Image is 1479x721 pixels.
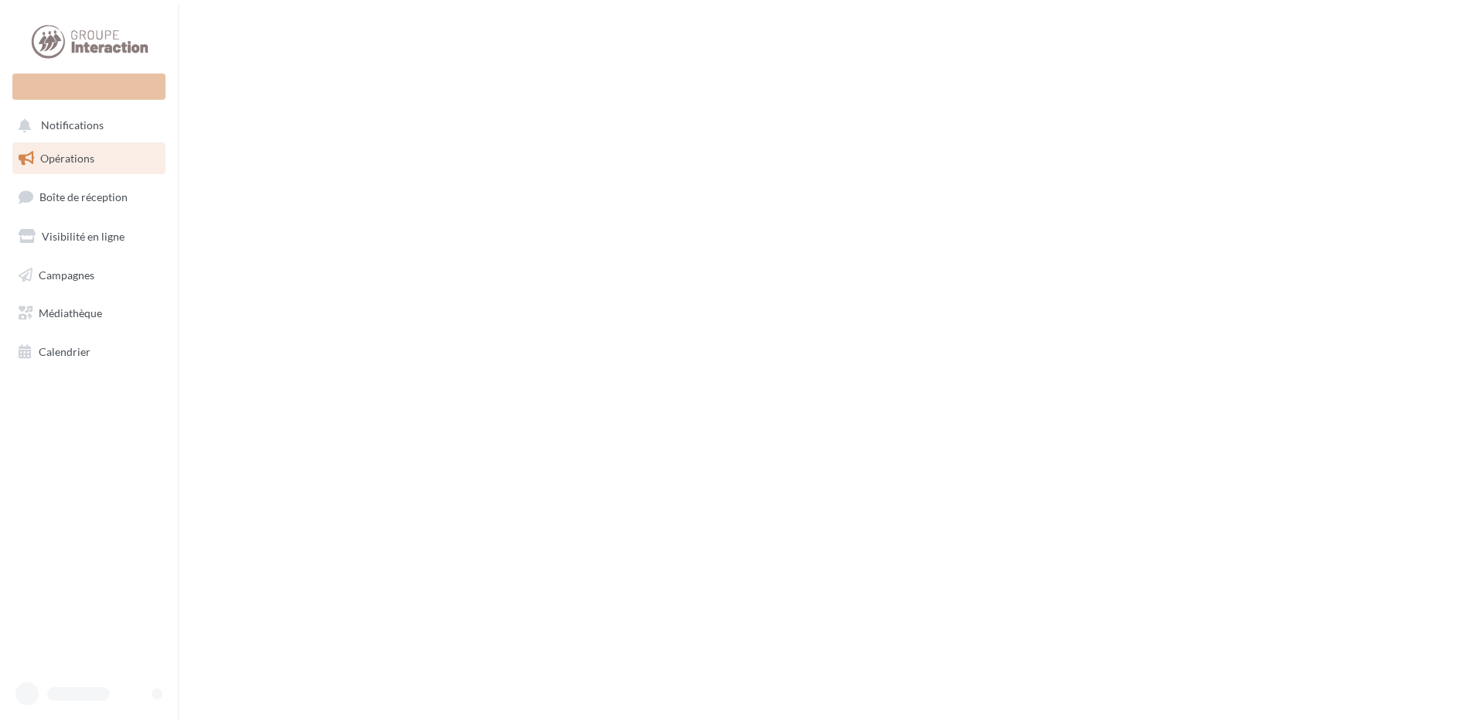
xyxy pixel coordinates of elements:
[39,306,102,319] span: Médiathèque
[9,142,169,175] a: Opérations
[9,180,169,214] a: Boîte de réception
[39,268,94,281] span: Campagnes
[42,230,125,243] span: Visibilité en ligne
[12,73,166,100] div: Nouvelle campagne
[39,190,128,203] span: Boîte de réception
[9,259,169,292] a: Campagnes
[9,220,169,253] a: Visibilité en ligne
[39,345,91,358] span: Calendrier
[9,336,169,368] a: Calendrier
[41,119,104,132] span: Notifications
[40,152,94,165] span: Opérations
[9,297,169,330] a: Médiathèque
